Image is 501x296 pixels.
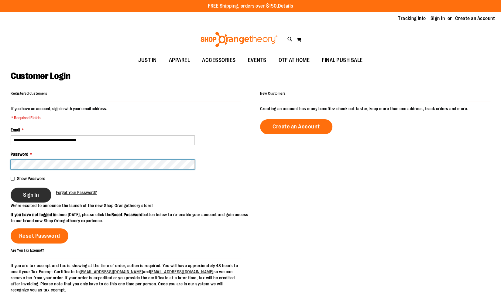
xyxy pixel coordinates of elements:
span: APPAREL [169,53,190,67]
a: FINAL PUSH SALE [316,53,369,67]
a: Reset Password [11,228,68,243]
a: Details [278,3,293,9]
a: [EMAIL_ADDRESS][DOMAIN_NAME] [150,269,214,274]
span: FINAL PUSH SALE [322,53,363,67]
p: Creating an account has many benefits: check out faster, keep more than one address, track orders... [260,106,490,112]
strong: Reset Password [112,212,142,217]
p: If you are tax exempt and tax is showing at the time of order, action is required. You will have ... [11,263,241,293]
span: Create an Account [273,123,320,130]
span: EVENTS [248,53,266,67]
a: EVENTS [242,53,273,67]
span: OTF AT HOME [279,53,310,67]
button: Sign In [11,188,51,202]
span: * Required Fields [11,115,107,121]
span: ACCESSORIES [202,53,236,67]
a: Create an Account [455,15,495,22]
a: Forgot Your Password? [56,189,97,196]
a: Tracking Info [398,15,426,22]
strong: Are You Tax Exempt? [11,248,44,252]
strong: Registered Customers [11,91,47,96]
span: Show Password [17,176,45,181]
strong: New Customers [260,91,286,96]
strong: If you have not logged in [11,212,57,217]
img: Shop Orangetheory [200,32,278,47]
p: since [DATE], please click the button below to re-enable your account and gain access to our bran... [11,212,251,224]
span: JUST IN [138,53,157,67]
a: OTF AT HOME [273,53,316,67]
a: Sign In [431,15,445,22]
span: Password [11,152,28,157]
span: Customer Login [11,71,70,81]
span: Sign In [23,192,39,198]
a: JUST IN [132,53,163,67]
p: We’re excited to announce the launch of the new Shop Orangetheory store! [11,202,251,209]
a: [EMAIL_ADDRESS][DOMAIN_NAME] [80,269,143,274]
a: Create an Account [260,119,332,134]
a: ACCESSORIES [196,53,242,67]
legend: If you have an account, sign in with your email address. [11,106,108,121]
a: APPAREL [163,53,196,67]
p: FREE Shipping, orders over $150. [208,3,293,10]
span: Email [11,128,20,132]
span: Forgot Your Password? [56,190,97,195]
span: Reset Password [19,233,60,239]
